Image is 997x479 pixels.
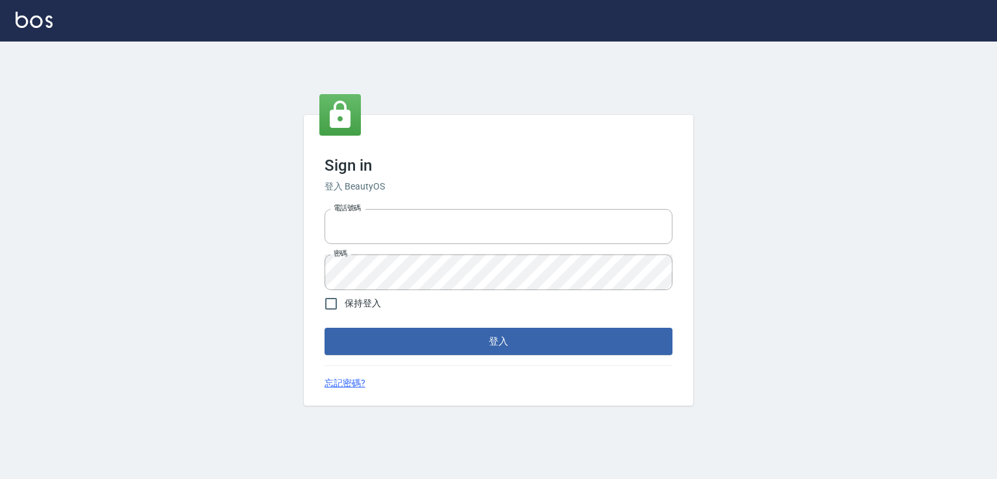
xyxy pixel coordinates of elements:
label: 電話號碼 [334,203,361,213]
a: 忘記密碼? [325,376,365,390]
label: 密碼 [334,249,347,258]
h6: 登入 BeautyOS [325,180,672,193]
span: 保持登入 [345,297,381,310]
img: Logo [16,12,53,28]
h3: Sign in [325,156,672,175]
button: 登入 [325,328,672,355]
